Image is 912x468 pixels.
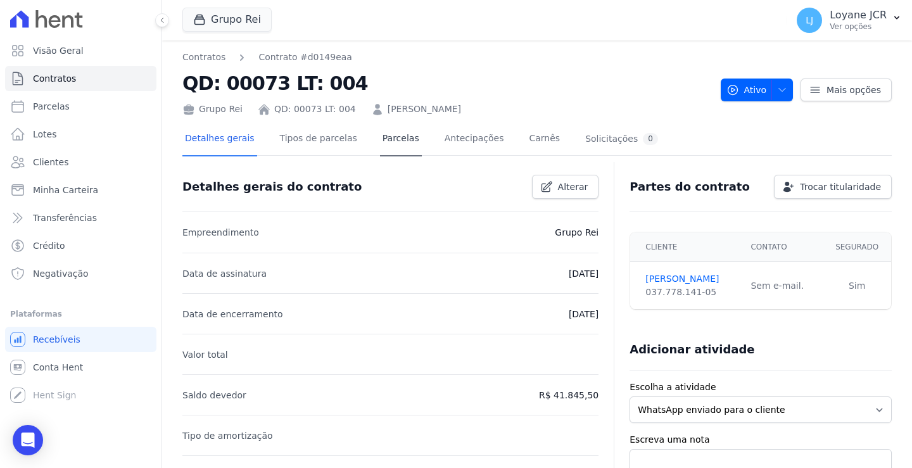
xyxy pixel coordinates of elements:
a: Parcelas [380,123,422,156]
span: Ativo [726,79,767,101]
p: Ver opções [830,22,887,32]
div: Plataformas [10,307,151,322]
p: Data de assinatura [182,266,267,281]
span: Crédito [33,239,65,252]
span: Mais opções [826,84,881,96]
div: Open Intercom Messenger [13,425,43,455]
a: [PERSON_NAME] [388,103,461,116]
a: Transferências [5,205,156,231]
p: Empreendimento [182,225,259,240]
a: Conta Hent [5,355,156,380]
h3: Partes do contrato [630,179,750,194]
span: Clientes [33,156,68,168]
span: Recebíveis [33,333,80,346]
a: Mais opções [801,79,892,101]
span: Lotes [33,128,57,141]
span: Transferências [33,212,97,224]
p: Valor total [182,347,228,362]
a: Negativação [5,261,156,286]
a: Clientes [5,149,156,175]
a: QD: 00073 LT: 004 [274,103,356,116]
h2: QD: 00073 LT: 004 [182,69,711,98]
a: Visão Geral [5,38,156,63]
button: LJ Loyane JCR Ver opções [787,3,912,38]
span: Alterar [558,180,588,193]
label: Escolha a atividade [630,381,892,394]
p: Loyane JCR [830,9,887,22]
span: Trocar titularidade [800,180,881,193]
th: Cliente [630,232,743,262]
a: Alterar [532,175,599,199]
span: Contratos [33,72,76,85]
a: Trocar titularidade [774,175,892,199]
label: Escreva uma nota [630,433,892,446]
span: Visão Geral [33,44,84,57]
a: Crédito [5,233,156,258]
div: Solicitações [585,133,658,145]
div: Grupo Rei [182,103,243,116]
a: Minha Carteira [5,177,156,203]
span: Minha Carteira [33,184,98,196]
th: Segurado [823,232,891,262]
a: Carnês [526,123,562,156]
td: Sem e-mail. [743,262,823,310]
nav: Breadcrumb [182,51,352,64]
a: Lotes [5,122,156,147]
div: 0 [643,133,658,145]
a: Antecipações [442,123,507,156]
span: Negativação [33,267,89,280]
a: [PERSON_NAME] [645,272,735,286]
p: [DATE] [569,307,598,322]
a: Tipos de parcelas [277,123,360,156]
span: Conta Hent [33,361,83,374]
h3: Detalhes gerais do contrato [182,179,362,194]
button: Ativo [721,79,794,101]
span: LJ [806,16,813,25]
a: Contratos [5,66,156,91]
p: [DATE] [569,266,598,281]
p: Grupo Rei [555,225,598,240]
p: Tipo de amortização [182,428,273,443]
a: Solicitações0 [583,123,661,156]
span: Parcelas [33,100,70,113]
h3: Adicionar atividade [630,342,754,357]
nav: Breadcrumb [182,51,711,64]
td: Sim [823,262,891,310]
p: Saldo devedor [182,388,246,403]
a: Detalhes gerais [182,123,257,156]
p: R$ 41.845,50 [539,388,598,403]
a: Recebíveis [5,327,156,352]
div: 037.778.141-05 [645,286,735,299]
th: Contato [743,232,823,262]
p: Data de encerramento [182,307,283,322]
button: Grupo Rei [182,8,272,32]
a: Contratos [182,51,225,64]
a: Parcelas [5,94,156,119]
a: Contrato #d0149eaa [258,51,352,64]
